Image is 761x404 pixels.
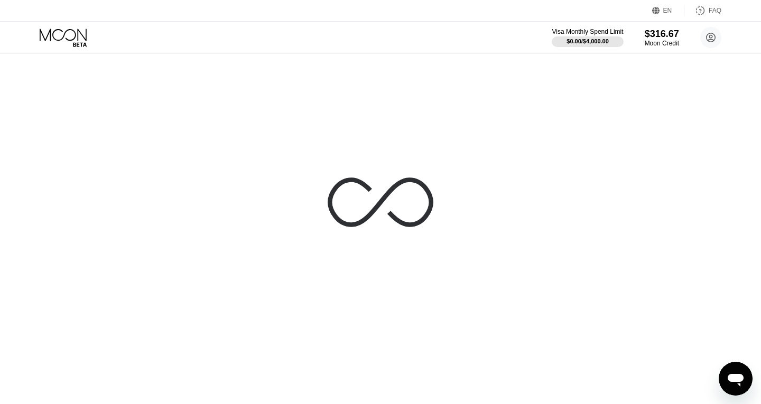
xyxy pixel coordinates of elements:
iframe: Button to launch messaging window [719,362,753,396]
div: FAQ [709,7,721,14]
div: FAQ [684,5,721,16]
div: Visa Monthly Spend Limit$0.00/$4,000.00 [552,28,623,47]
div: Visa Monthly Spend Limit [552,28,623,35]
div: Moon Credit [645,40,679,47]
div: $316.67Moon Credit [645,29,679,47]
div: $316.67 [645,29,679,40]
div: EN [663,7,672,14]
div: $0.00 / $4,000.00 [567,38,609,44]
div: EN [652,5,684,16]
